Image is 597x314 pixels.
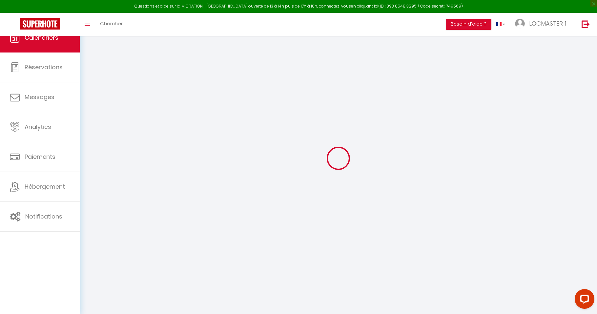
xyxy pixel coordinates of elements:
img: logout [582,20,590,28]
span: Notifications [25,212,62,220]
a: en cliquant ici [351,3,378,9]
img: ... [515,19,525,29]
span: LOCMASTER 1 [529,19,566,28]
img: Super Booking [20,18,60,30]
span: Messages [25,93,54,101]
span: Chercher [100,20,123,27]
a: ... LOCMASTER 1 [510,13,575,36]
span: Hébergement [25,182,65,191]
button: Besoin d'aide ? [446,19,491,30]
a: Chercher [95,13,128,36]
span: Calendriers [25,33,58,42]
span: Analytics [25,123,51,131]
span: Réservations [25,63,63,71]
span: Paiements [25,153,55,161]
iframe: LiveChat chat widget [569,286,597,314]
